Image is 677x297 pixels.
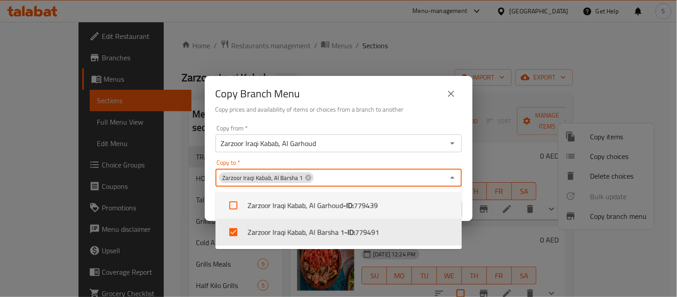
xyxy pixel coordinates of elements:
[216,219,462,246] li: Zarzoor Iraqi Kabab, Al Barsha 1
[343,200,354,211] b: - ID:
[219,172,314,183] div: Zarzoor Iraqi Kabab, Al Barsha 1
[216,105,462,114] h6: Copy prices and availability of items or choices from a branch to another
[446,172,459,184] button: Close
[440,83,462,105] button: close
[446,137,459,150] button: Open
[216,192,462,219] li: Zarzoor Iraqi Kabab, Al Garhoud
[219,174,307,182] span: Zarzoor Iraqi Kabab, Al Barsha 1
[216,87,300,101] h2: Copy Branch Menu
[354,200,378,211] span: 779439
[355,227,379,238] span: 779491
[345,227,355,238] b: - ID:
